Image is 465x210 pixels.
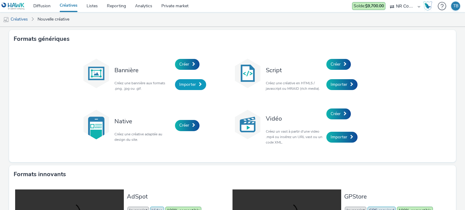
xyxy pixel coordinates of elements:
p: Créez une créative adaptée au design du site. [114,131,172,142]
span: Importer [331,134,347,140]
h3: Native [114,117,172,125]
a: Importer [326,132,358,143]
img: video.svg [232,109,263,140]
a: Créer [326,108,351,119]
div: Les dépenses d'aujourd'hui ne sont pas encore prises en compte dans le solde [352,2,385,10]
a: Créer [175,120,200,131]
img: mobile [3,17,9,23]
h3: GPStore [344,192,447,201]
h3: Formats innovants [14,170,66,179]
a: Nouvelle créative [35,12,72,27]
img: native.svg [81,109,111,140]
a: Importer [326,79,358,90]
span: Créer [331,61,341,67]
p: Créez un vast à partir d'une video .mp4 ou insérez un URL vast ou un code XML. [266,129,323,145]
h3: Vidéo [266,115,323,123]
a: Hawk Academy [423,1,435,11]
a: Importer [175,79,206,90]
span: Importer [179,82,196,87]
p: Créez une bannière aux formats .png, .jpg ou .gif. [114,80,172,91]
h3: Formats génériques [14,34,70,44]
span: Importer [331,82,347,87]
div: TB [453,2,458,11]
img: banner.svg [81,58,111,89]
img: undefined Logo [2,2,25,10]
a: Créer [326,59,351,70]
img: Hawk Academy [423,1,432,11]
strong: $9,700.00 [365,3,384,9]
span: Solde : [354,3,384,9]
h3: Script [266,66,323,74]
a: Créer [175,59,200,70]
img: code.svg [232,58,263,89]
p: Créez une créative en HTML5 / javascript ou MRAID (rich media). [266,80,323,91]
h3: AdSpot [127,192,229,201]
h3: Bannière [114,66,172,74]
span: Créer [179,61,189,67]
span: Créer [331,111,341,117]
span: Créer [179,122,189,128]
